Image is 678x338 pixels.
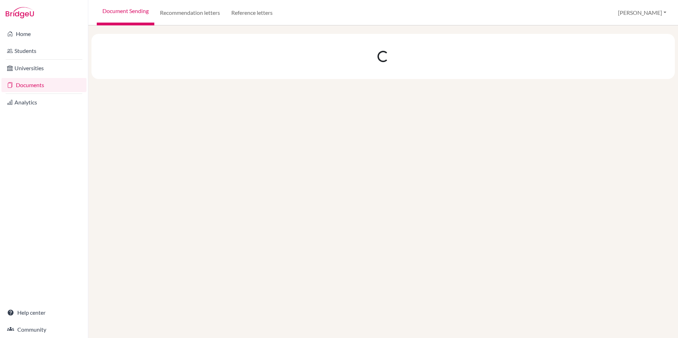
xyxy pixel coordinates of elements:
[1,27,87,41] a: Home
[1,306,87,320] a: Help center
[1,61,87,75] a: Universities
[1,78,87,92] a: Documents
[6,7,34,18] img: Bridge-U
[1,44,87,58] a: Students
[615,6,670,19] button: [PERSON_NAME]
[1,322,87,337] a: Community
[1,95,87,109] a: Analytics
